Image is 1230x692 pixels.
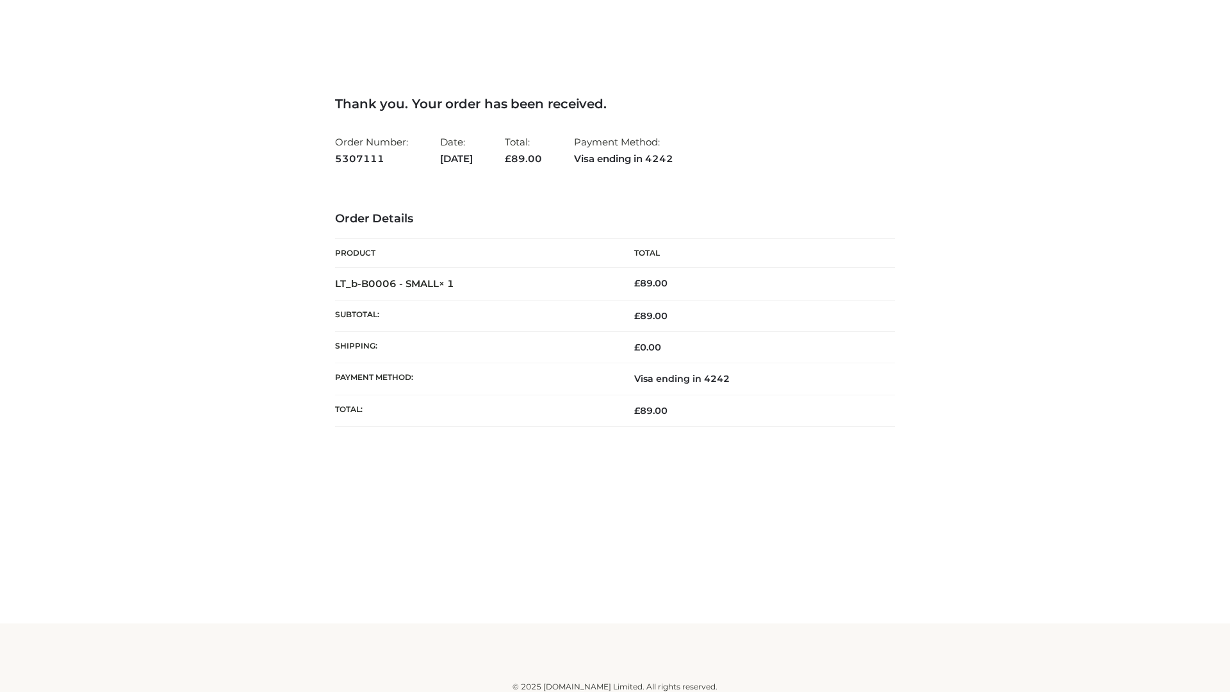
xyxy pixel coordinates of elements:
span: 89.00 [634,310,668,322]
span: 89.00 [634,405,668,416]
th: Payment method: [335,363,615,395]
h3: Order Details [335,212,895,226]
strong: × 1 [439,277,454,290]
span: 89.00 [505,152,542,165]
bdi: 89.00 [634,277,668,289]
h3: Thank you. Your order has been received. [335,96,895,111]
li: Total: [505,131,542,170]
span: £ [634,342,640,353]
strong: 5307111 [335,151,408,167]
th: Subtotal: [335,300,615,331]
th: Shipping: [335,332,615,363]
span: £ [634,405,640,416]
li: Order Number: [335,131,408,170]
span: £ [634,310,640,322]
td: Visa ending in 4242 [615,363,895,395]
strong: [DATE] [440,151,473,167]
th: Product [335,239,615,268]
strong: Visa ending in 4242 [574,151,673,167]
span: £ [634,277,640,289]
li: Payment Method: [574,131,673,170]
th: Total [615,239,895,268]
th: Total: [335,395,615,426]
strong: LT_b-B0006 - SMALL [335,277,454,290]
li: Date: [440,131,473,170]
bdi: 0.00 [634,342,661,353]
span: £ [505,152,511,165]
